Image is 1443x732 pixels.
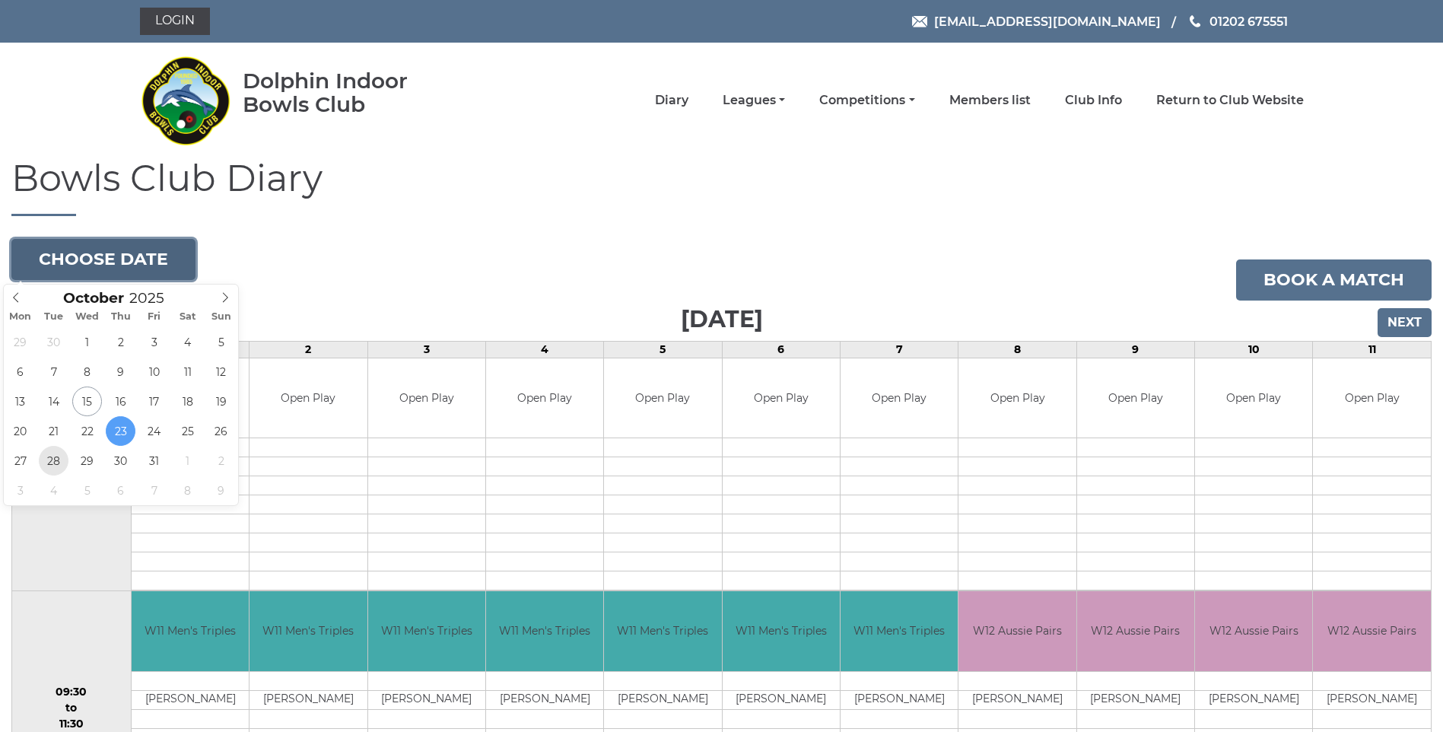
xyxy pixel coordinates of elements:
td: [PERSON_NAME] [1313,690,1431,709]
img: Dolphin Indoor Bowls Club [140,47,231,154]
span: October 1, 2025 [72,327,102,357]
input: Scroll to increment [124,289,183,307]
span: November 5, 2025 [72,476,102,505]
div: Dolphin Indoor Bowls Club [243,69,456,116]
span: November 6, 2025 [106,476,135,505]
td: Open Play [1195,358,1312,438]
span: November 8, 2025 [173,476,202,505]
img: Email [912,16,927,27]
td: W11 Men's Triples [132,591,249,671]
span: October 10, 2025 [139,357,169,387]
td: 11 [1313,341,1432,358]
span: October 17, 2025 [139,387,169,416]
span: 01202 675551 [1209,14,1288,28]
a: Leagues [723,92,785,109]
span: November 7, 2025 [139,476,169,505]
td: 8 [958,341,1076,358]
td: Open Play [723,358,840,438]
span: October 16, 2025 [106,387,135,416]
td: 3 [367,341,485,358]
td: 7 [841,341,958,358]
span: October 13, 2025 [5,387,35,416]
td: W11 Men's Triples [723,591,840,671]
td: [PERSON_NAME] [841,690,958,709]
span: October 29, 2025 [72,446,102,476]
a: Return to Club Website [1156,92,1304,109]
td: Open Play [604,358,721,438]
span: November 9, 2025 [206,476,236,505]
span: October 7, 2025 [39,357,68,387]
span: November 1, 2025 [173,446,202,476]
span: October 18, 2025 [173,387,202,416]
span: October 30, 2025 [106,446,135,476]
td: Open Play [1313,358,1431,438]
span: September 29, 2025 [5,327,35,357]
h1: Bowls Club Diary [11,158,1432,216]
span: October 12, 2025 [206,357,236,387]
span: Tue [37,312,71,322]
span: October 26, 2025 [206,416,236,446]
td: W11 Men's Triples [604,591,721,671]
span: October 11, 2025 [173,357,202,387]
input: Next [1378,308,1432,337]
span: Scroll to increment [63,291,124,306]
span: October 4, 2025 [173,327,202,357]
span: October 5, 2025 [206,327,236,357]
span: Fri [138,312,171,322]
td: [PERSON_NAME] [1195,690,1312,709]
a: Members list [949,92,1031,109]
td: [PERSON_NAME] [1077,690,1194,709]
a: Email [EMAIL_ADDRESS][DOMAIN_NAME] [912,12,1161,31]
span: Sat [171,312,205,322]
td: 9 [1076,341,1194,358]
span: October 3, 2025 [139,327,169,357]
td: W11 Men's Triples [368,591,485,671]
td: Open Play [486,358,603,438]
td: 2 [250,341,367,358]
td: Open Play [1077,358,1194,438]
td: [PERSON_NAME] [486,690,603,709]
td: W12 Aussie Pairs [1195,591,1312,671]
td: W11 Men's Triples [250,591,367,671]
span: November 4, 2025 [39,476,68,505]
span: October 14, 2025 [39,387,68,416]
span: October 24, 2025 [139,416,169,446]
span: October 9, 2025 [106,357,135,387]
td: W12 Aussie Pairs [958,591,1076,671]
td: [PERSON_NAME] [250,690,367,709]
span: October 27, 2025 [5,446,35,476]
span: November 2, 2025 [206,446,236,476]
span: Thu [104,312,138,322]
img: Phone us [1190,15,1200,27]
span: Wed [71,312,104,322]
span: September 30, 2025 [39,327,68,357]
span: Sun [205,312,238,322]
span: October 6, 2025 [5,357,35,387]
td: [PERSON_NAME] [604,690,721,709]
td: [PERSON_NAME] [723,690,840,709]
td: W11 Men's Triples [841,591,958,671]
span: October 8, 2025 [72,357,102,387]
td: 6 [722,341,840,358]
td: 4 [485,341,603,358]
td: Open Play [368,358,485,438]
td: [PERSON_NAME] [958,690,1076,709]
td: [PERSON_NAME] [368,690,485,709]
span: October 25, 2025 [173,416,202,446]
a: Club Info [1065,92,1122,109]
span: November 3, 2025 [5,476,35,505]
a: Login [140,8,210,35]
td: W12 Aussie Pairs [1313,591,1431,671]
td: W12 Aussie Pairs [1077,591,1194,671]
span: October 22, 2025 [72,416,102,446]
span: [EMAIL_ADDRESS][DOMAIN_NAME] [934,14,1161,28]
span: October 21, 2025 [39,416,68,446]
button: Choose date [11,239,195,280]
td: Open Play [841,358,958,438]
span: October 28, 2025 [39,446,68,476]
td: 5 [604,341,722,358]
td: Open Play [958,358,1076,438]
td: Open Play [250,358,367,438]
a: Diary [655,92,688,109]
td: W11 Men's Triples [486,591,603,671]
